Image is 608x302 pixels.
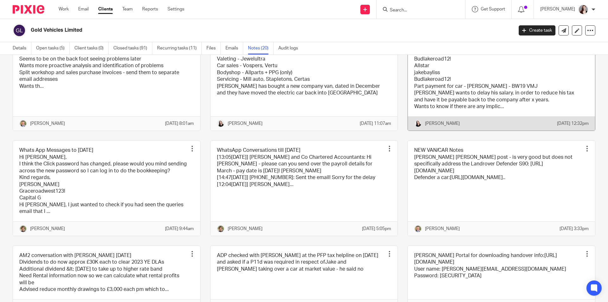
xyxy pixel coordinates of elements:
[425,226,460,232] p: [PERSON_NAME]
[248,42,274,55] a: Notes (20)
[225,42,243,55] a: Emails
[414,120,422,127] img: HR%20Andrew%20Price_Molly_Poppy%20Jakes%20Photography-7.jpg
[122,6,133,12] a: Team
[19,120,27,127] img: High%20Res%20Andrew%20Price%20Accountants_Poppy%20Jakes%20photography-1109.jpg
[59,6,69,12] a: Work
[30,226,65,232] p: [PERSON_NAME]
[31,27,414,34] h2: Gold Vehicles Limited
[560,226,589,232] p: [DATE] 3:33pm
[36,42,70,55] a: Open tasks (5)
[113,42,152,55] a: Closed tasks (91)
[165,120,194,127] p: [DATE] 8:01am
[217,120,225,127] img: HR%20Andrew%20Price_Molly_Poppy%20Jakes%20Photography-7.jpg
[519,25,555,35] a: Create task
[278,42,303,55] a: Audit logs
[360,120,391,127] p: [DATE] 11:07am
[578,4,588,15] img: High%20Res%20Andrew%20Price%20Accountants%20_Poppy%20Jakes%20Photography-3%20-%20Copy.jpg
[13,42,31,55] a: Details
[362,226,391,232] p: [DATE] 5:05pm
[30,120,65,127] p: [PERSON_NAME]
[414,225,422,233] img: High%20Res%20Andrew%20Price%20Accountants_Poppy%20Jakes%20photography-1109.jpg
[481,7,505,11] span: Get Support
[157,42,202,55] a: Recurring tasks (11)
[206,42,221,55] a: Files
[389,8,446,13] input: Search
[19,225,27,233] img: High%20Res%20Andrew%20Price%20Accountants_Poppy%20Jakes%20photography-1142.jpg
[78,6,89,12] a: Email
[217,225,225,233] img: High%20Res%20Andrew%20Price%20Accountants_Poppy%20Jakes%20photography-1142.jpg
[425,120,460,127] p: [PERSON_NAME]
[165,226,194,232] p: [DATE] 9:44am
[74,42,109,55] a: Client tasks (0)
[557,120,589,127] p: [DATE] 12:32pm
[13,5,44,14] img: Pixie
[13,24,26,37] img: svg%3E
[168,6,184,12] a: Settings
[142,6,158,12] a: Reports
[228,226,263,232] p: [PERSON_NAME]
[228,120,263,127] p: [PERSON_NAME]
[98,6,113,12] a: Clients
[540,6,575,12] p: [PERSON_NAME]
